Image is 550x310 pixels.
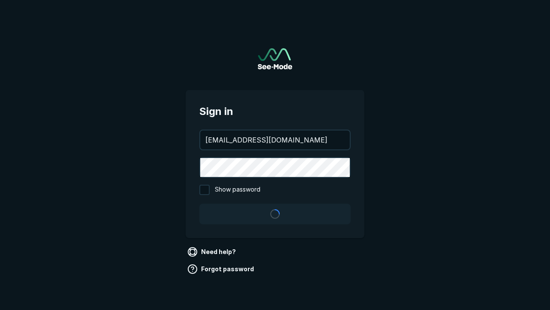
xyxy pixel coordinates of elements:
a: Go to sign in [258,48,292,69]
a: Need help? [186,245,239,259]
a: Forgot password [186,262,257,276]
span: Sign in [199,104,351,119]
input: your@email.com [200,130,350,149]
span: Show password [215,185,260,195]
img: See-Mode Logo [258,48,292,69]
